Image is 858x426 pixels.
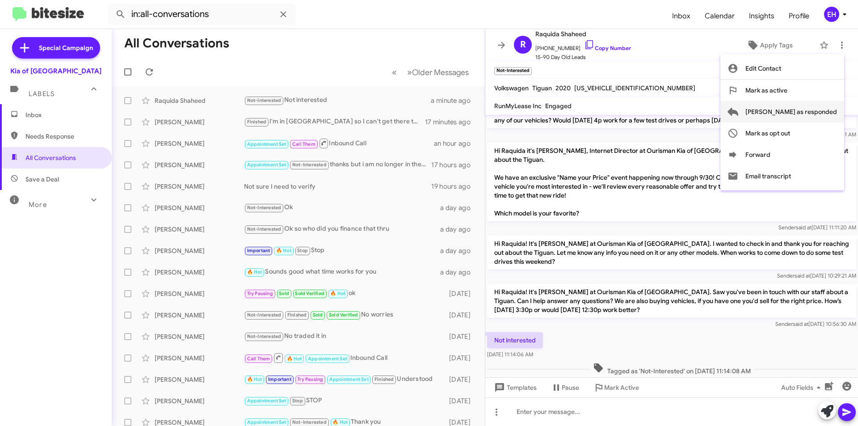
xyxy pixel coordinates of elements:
button: Email transcript [720,165,844,187]
span: Mark as opt out [745,122,790,144]
span: Edit Contact [745,58,781,79]
span: Mark as active [745,80,787,101]
span: [PERSON_NAME] as responded [745,101,837,122]
button: Forward [720,144,844,165]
